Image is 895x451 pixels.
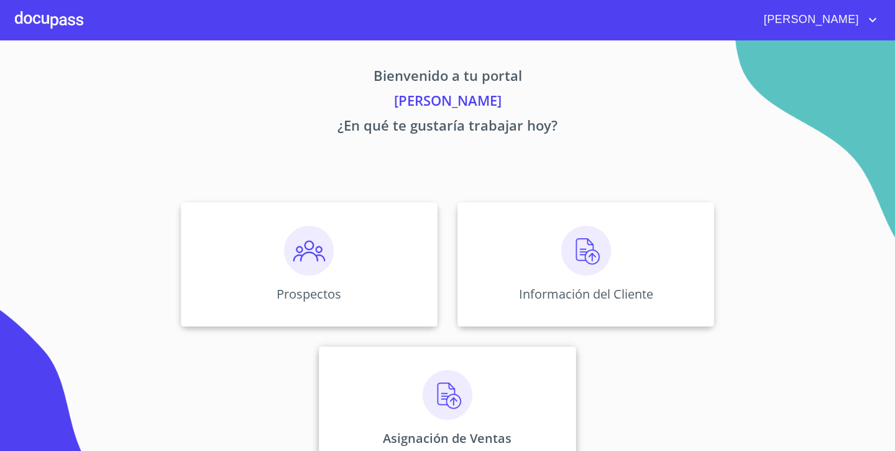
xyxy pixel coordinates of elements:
[277,286,341,302] p: Prospectos
[383,430,512,447] p: Asignación de Ventas
[755,10,880,30] button: account of current user
[755,10,865,30] span: [PERSON_NAME]
[423,370,472,420] img: carga.png
[65,90,830,115] p: [PERSON_NAME]
[519,286,653,302] p: Información del Cliente
[65,115,830,140] p: ¿En qué te gustaría trabajar hoy?
[561,226,611,276] img: carga.png
[65,65,830,90] p: Bienvenido a tu portal
[284,226,334,276] img: prospectos.png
